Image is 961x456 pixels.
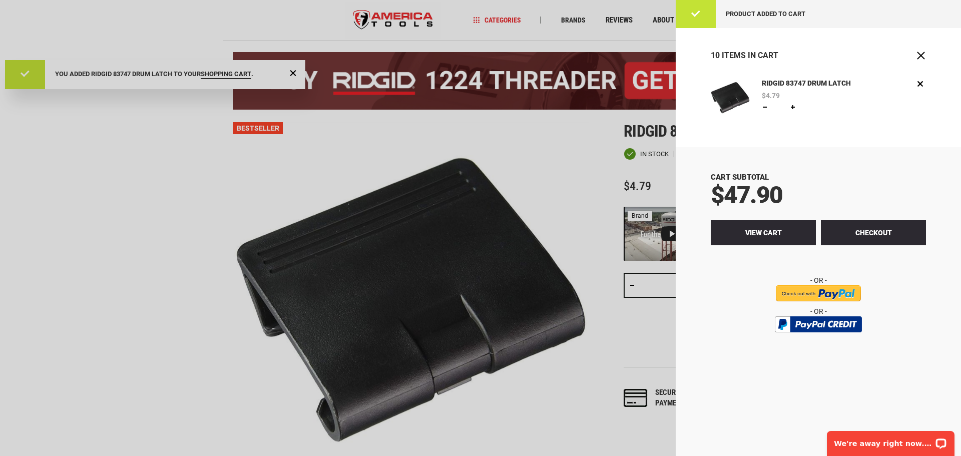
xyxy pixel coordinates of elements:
[820,424,961,456] iframe: LiveChat chat widget
[745,229,782,237] span: View Cart
[711,78,750,120] a: RIDGID 83747 DRUM LATCH
[762,92,780,99] span: $4.79
[711,173,769,182] span: Cart Subtotal
[722,51,778,60] span: Items in Cart
[781,335,856,346] img: btn_bml_text.png
[711,220,816,245] a: View Cart
[711,181,782,209] span: $47.90
[821,220,926,245] button: Checkout
[711,51,720,60] span: 10
[759,78,854,89] a: RIDGID 83747 DRUM LATCH
[916,51,926,61] button: Close
[726,10,805,18] span: Product added to cart
[711,78,750,117] img: RIDGID 83747 DRUM LATCH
